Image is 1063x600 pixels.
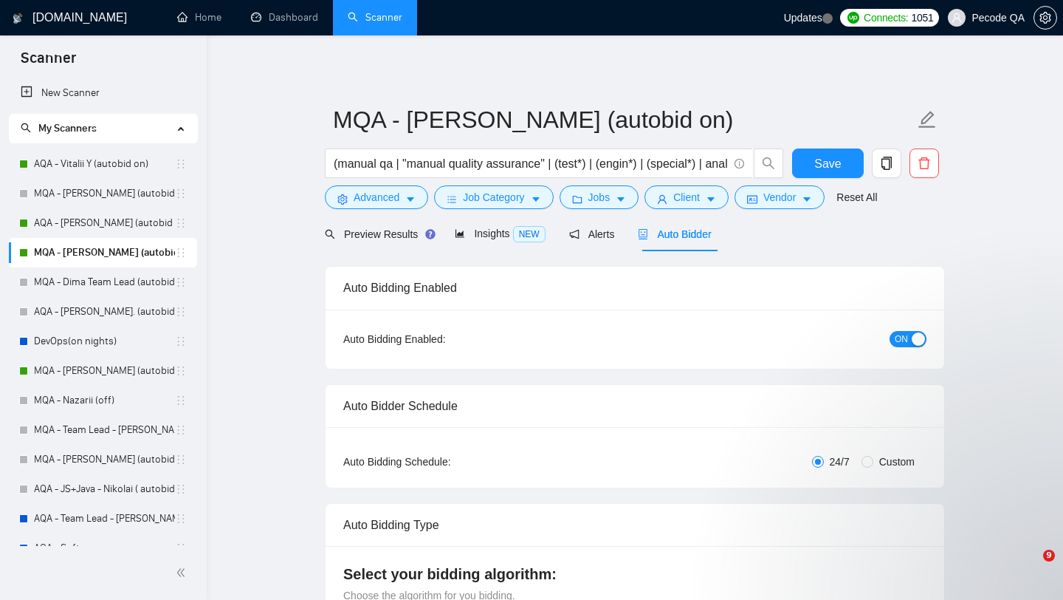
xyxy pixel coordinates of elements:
li: AQA - Polina (autobid on) [9,208,197,238]
span: My Scanners [38,122,97,134]
span: holder [175,247,187,259]
a: AQA - Soft [34,533,175,563]
iframe: Intercom live chat [1013,550,1048,585]
a: MQA - [PERSON_NAME] (autobid on) [34,238,175,267]
a: MQA - [PERSON_NAME] (autobid off ) [34,179,175,208]
a: AQA - Team Lead - [PERSON_NAME] (off) [34,504,175,533]
span: 1051 [911,10,933,26]
span: Save [814,154,841,173]
span: Auto Bidder [638,228,711,240]
span: holder [175,454,187,466]
span: holder [175,395,187,406]
span: caret-down [531,194,541,205]
button: barsJob Categorycaret-down [434,185,553,209]
span: caret-down [802,194,812,205]
a: New Scanner [21,78,185,108]
span: holder [175,335,187,347]
span: search [325,229,335,239]
a: setting [1033,12,1057,24]
span: delete [910,157,938,170]
a: dashboardDashboard [251,11,318,24]
div: Auto Bidding Schedule: [343,454,537,470]
a: MQA - Nazarii (off) [34,386,175,415]
span: caret-down [405,194,416,205]
li: AQA - Team Lead - Polina (off) [9,504,197,533]
span: ON [895,331,908,347]
span: idcard [747,194,757,205]
button: settingAdvancedcaret-down [325,185,428,209]
span: folder [572,194,582,205]
span: Custom [873,454,921,470]
li: AQA - Vitalii Y (autobid on) [9,149,197,179]
a: MQA - Team Lead - [PERSON_NAME] (autobid night off) (28.03) [34,415,175,445]
li: MQA - Olha S. (autobid off ) [9,179,197,208]
span: Connects: [864,10,908,26]
span: Preview Results [325,228,431,240]
span: My Scanners [21,122,97,134]
a: DevOps(on nights) [34,327,175,356]
span: user [952,13,962,23]
div: Tooltip anchor [424,228,437,241]
span: search [21,123,31,133]
li: New Scanner [9,78,197,108]
span: Updates [784,12,822,24]
a: searchScanner [348,11,402,24]
span: notification [569,229,579,239]
button: delete [909,149,939,178]
button: search [754,149,783,178]
span: Advanced [354,189,399,205]
span: holder [175,306,187,318]
span: double-left [176,565,190,580]
span: holder [175,188,187,200]
span: holder [175,513,187,525]
span: edit [918,110,937,129]
li: AQA - JS+Java - Nikolai ( autobid off) [9,474,197,504]
span: bars [447,194,457,205]
span: holder [175,158,187,170]
span: caret-down [616,194,626,205]
div: Auto Bidder Schedule [343,385,926,427]
span: robot [638,229,648,239]
span: Insights [455,228,545,239]
li: MQA - Dima Team Lead (autobid on) [9,267,197,297]
a: homeHome [177,11,221,24]
li: MQA - Anna (autobid on) [9,238,197,267]
span: Client [673,189,700,205]
span: holder [175,483,187,495]
div: Auto Bidding Enabled: [343,331,537,347]
div: Auto Bidding Enabled [343,267,926,309]
span: copy [873,157,901,170]
span: search [754,157,782,170]
button: userClientcaret-down [644,185,729,209]
span: info-circle [735,159,744,168]
span: NEW [513,226,546,242]
li: MQA - Orest K. (autobid off) [9,445,197,474]
span: holder [175,542,187,554]
li: MQA - Team Lead - Ilona (autobid night off) (28.03) [9,415,197,445]
span: Vendor [763,189,796,205]
li: MQA - Nazarii (off) [9,386,197,415]
span: 9 [1043,550,1055,562]
a: MQA - [PERSON_NAME] (autobid off) [34,445,175,474]
span: holder [175,217,187,229]
span: holder [175,365,187,377]
li: MQA - Alexander D. (autobid Off) [9,356,197,386]
span: setting [1034,12,1056,24]
a: AQA - Vitalii Y (autobid on) [34,149,175,179]
span: holder [175,424,187,436]
span: Scanner [9,47,88,78]
span: caret-down [706,194,716,205]
a: Reset All [836,189,877,205]
span: 24/7 [824,454,856,470]
a: AQA - [PERSON_NAME] (autobid on) [34,208,175,238]
span: area-chart [455,228,465,239]
img: logo [13,7,23,30]
button: copy [872,149,901,178]
button: folderJobscaret-down [560,185,639,209]
input: Scanner name... [333,101,915,138]
li: AQA - JS - Yaroslav. (autobid off day) [9,297,197,327]
span: Job Category [463,189,524,205]
span: user [657,194,667,205]
img: upwork-logo.png [847,12,859,24]
button: setting [1033,6,1057,30]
